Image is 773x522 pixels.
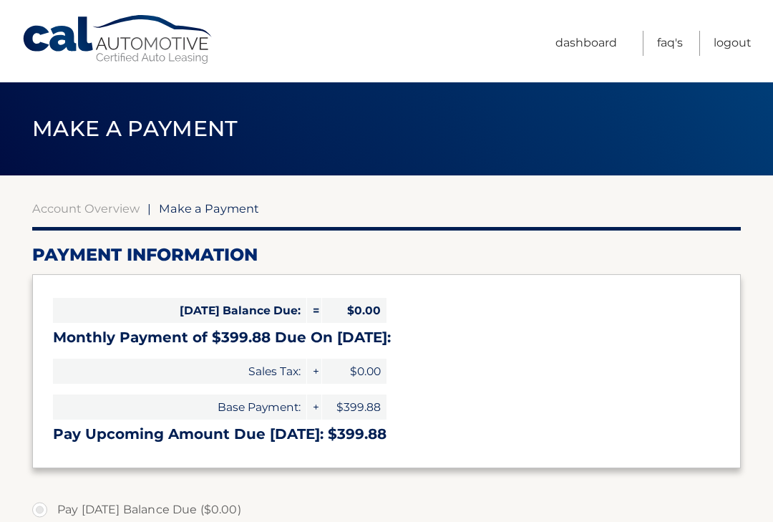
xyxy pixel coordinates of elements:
span: Make a Payment [159,201,259,216]
h3: Pay Upcoming Amount Due [DATE]: $399.88 [53,425,720,443]
h2: Payment Information [32,244,741,266]
span: | [147,201,151,216]
span: Sales Tax: [53,359,306,384]
a: Account Overview [32,201,140,216]
span: + [307,359,321,384]
span: + [307,395,321,420]
span: $0.00 [322,359,386,384]
a: FAQ's [657,31,683,56]
span: Base Payment: [53,395,306,420]
span: $0.00 [322,298,386,323]
a: Cal Automotive [21,14,215,65]
span: [DATE] Balance Due: [53,298,306,323]
span: $399.88 [322,395,386,420]
a: Logout [714,31,752,56]
a: Dashboard [555,31,617,56]
span: Make a Payment [32,115,238,142]
h3: Monthly Payment of $399.88 Due On [DATE]: [53,329,720,347]
span: = [307,298,321,323]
